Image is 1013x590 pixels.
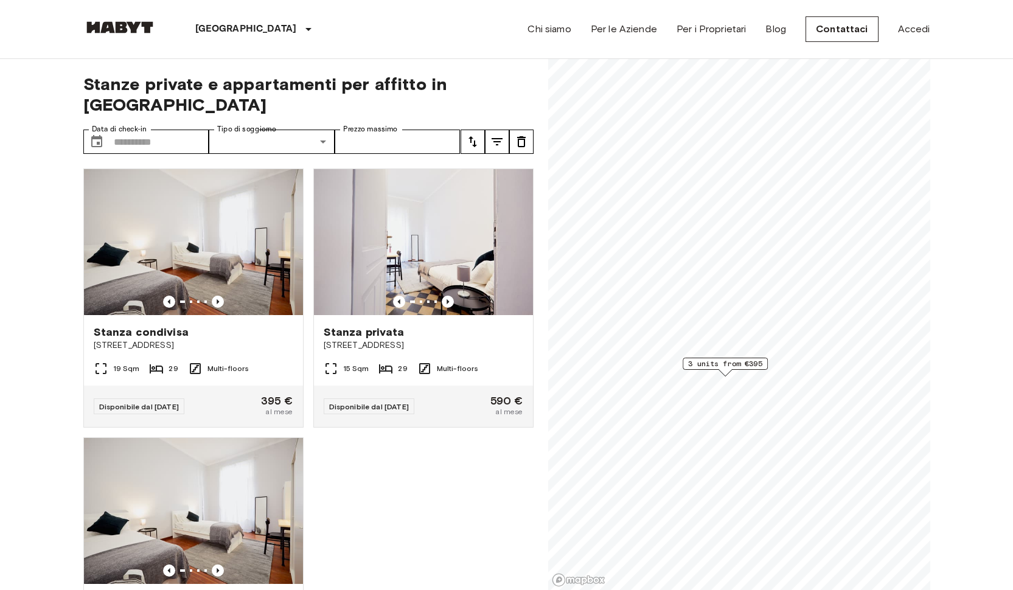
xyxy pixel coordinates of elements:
a: Mapbox logo [552,573,605,587]
a: Marketing picture of unit IT-13-001-001-22HPrevious imagePrevious imageStanza condivisa[STREET_AD... [83,168,304,428]
a: Blog [765,22,786,36]
img: Marketing picture of unit IT-13-001-001-23H [84,438,303,584]
a: Marketing picture of unit IT-13-001-001-18HPrevious imagePrevious imageStanza privata[STREET_ADDR... [313,168,534,428]
span: 590 € [490,395,523,406]
span: 3 units from €395 [688,358,762,369]
button: Choose date [85,130,109,154]
span: 29 [169,363,178,374]
a: Per le Aziende [591,22,657,36]
span: Disponibile dal [DATE] [99,402,179,411]
button: Previous image [393,296,405,308]
img: Marketing picture of unit IT-13-001-001-18H [314,169,533,315]
button: Previous image [442,296,454,308]
label: Tipo di soggiorno [217,124,276,134]
span: Multi-floors [437,363,479,374]
a: Contattaci [806,16,879,42]
button: tune [485,130,509,154]
span: Multi-floors [207,363,249,374]
span: [STREET_ADDRESS] [94,339,293,352]
p: [GEOGRAPHIC_DATA] [195,22,297,36]
span: 15 Sqm [343,363,369,374]
img: Habyt [83,21,156,33]
span: [STREET_ADDRESS] [324,339,523,352]
a: Accedi [898,22,930,36]
label: Prezzo massimo [343,124,397,134]
button: Previous image [163,564,175,577]
button: tune [509,130,534,154]
a: Per i Proprietari [677,22,747,36]
button: Previous image [212,296,224,308]
button: Previous image [212,564,224,577]
span: 19 Sqm [113,363,140,374]
span: Disponibile dal [DATE] [329,402,409,411]
span: 29 [398,363,407,374]
div: Map marker [683,358,768,377]
button: Previous image [163,296,175,308]
img: Marketing picture of unit IT-13-001-001-22H [84,169,303,315]
span: Stanza condivisa [94,325,189,339]
label: Data di check-in [92,124,147,134]
span: al mese [495,406,523,417]
span: Stanza privata [324,325,405,339]
button: tune [461,130,485,154]
a: Chi siamo [527,22,571,36]
span: al mese [265,406,293,417]
span: Stanze private e appartamenti per affitto in [GEOGRAPHIC_DATA] [83,74,534,115]
span: 395 € [261,395,293,406]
